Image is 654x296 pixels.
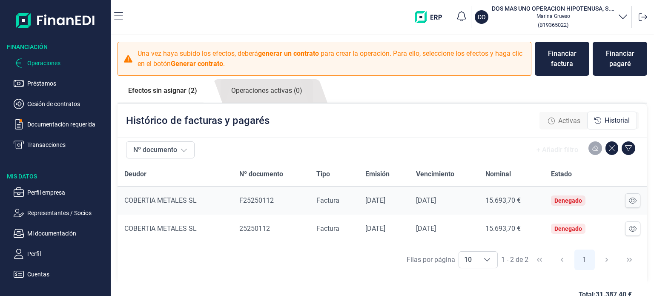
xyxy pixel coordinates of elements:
[14,187,107,198] button: Perfil empresa
[27,99,107,109] p: Cesión de contratos
[27,78,107,89] p: Préstamos
[599,49,640,69] div: Financiar pagaré
[171,60,223,68] b: Generar contrato
[126,114,270,127] p: Histórico de facturas y pagarés
[14,119,107,129] button: Documentación requerida
[14,78,107,89] button: Préstamos
[416,224,472,233] div: [DATE]
[593,42,647,76] button: Financiar pagaré
[492,13,614,20] p: Marina Grueso
[535,42,589,76] button: Financiar factura
[14,269,107,279] button: Cuentas
[416,169,454,179] span: Vencimiento
[239,196,274,204] span: F25250112
[316,169,330,179] span: Tipo
[459,252,477,268] span: 10
[365,224,402,233] div: [DATE]
[597,250,617,270] button: Next Page
[415,11,448,23] img: erp
[27,269,107,279] p: Cuentas
[587,112,637,129] div: Historial
[14,208,107,218] button: Representantes / Socios
[605,115,630,126] span: Historial
[485,169,511,179] span: Nominal
[221,79,313,103] a: Operaciones activas (0)
[485,196,537,205] div: 15.693,70 €
[541,112,587,129] div: Activas
[551,169,572,179] span: Estado
[27,249,107,259] p: Perfil
[477,252,497,268] div: Choose
[529,250,550,270] button: First Page
[14,99,107,109] button: Cesión de contratos
[16,7,95,34] img: Logo de aplicación
[258,49,319,57] b: generar un contrato
[552,250,572,270] button: Previous Page
[124,169,146,179] span: Deudor
[485,224,537,233] div: 15.693,70 €
[619,250,640,270] button: Last Page
[239,169,283,179] span: Nº documento
[27,140,107,150] p: Transacciones
[316,196,339,204] span: Factura
[316,224,339,233] span: Factura
[416,196,472,205] div: [DATE]
[558,116,580,126] span: Activas
[126,141,195,158] button: Nº documento
[124,196,197,204] span: COBERTIA METALES SL
[14,58,107,68] button: Operaciones
[365,169,390,179] span: Emisión
[138,49,526,69] p: Una vez haya subido los efectos, deberá para crear la operación. Para ello, seleccione los efecto...
[478,13,486,21] p: DO
[574,250,595,270] button: Page 1
[542,49,582,69] div: Financiar factura
[124,224,197,233] span: COBERTIA METALES SL
[27,58,107,68] p: Operaciones
[492,4,614,13] h3: DOS MAS UNO OPERACION HIPOTENUSA, S.L.
[27,208,107,218] p: Representantes / Socios
[554,225,582,232] div: Denegado
[14,140,107,150] button: Transacciones
[27,119,107,129] p: Documentación requerida
[239,224,270,233] span: 25250112
[407,255,455,265] div: Filas por página
[27,228,107,239] p: Mi documentación
[475,4,628,30] button: DODOS MAS UNO OPERACION HIPOTENUSA, S.L.Marina Grueso(B19365022)
[118,79,208,102] a: Efectos sin asignar (2)
[501,256,528,263] span: 1 - 2 de 2
[538,22,568,28] small: Copiar cif
[554,197,582,204] div: Denegado
[365,196,402,205] div: [DATE]
[14,228,107,239] button: Mi documentación
[14,249,107,259] button: Perfil
[27,187,107,198] p: Perfil empresa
